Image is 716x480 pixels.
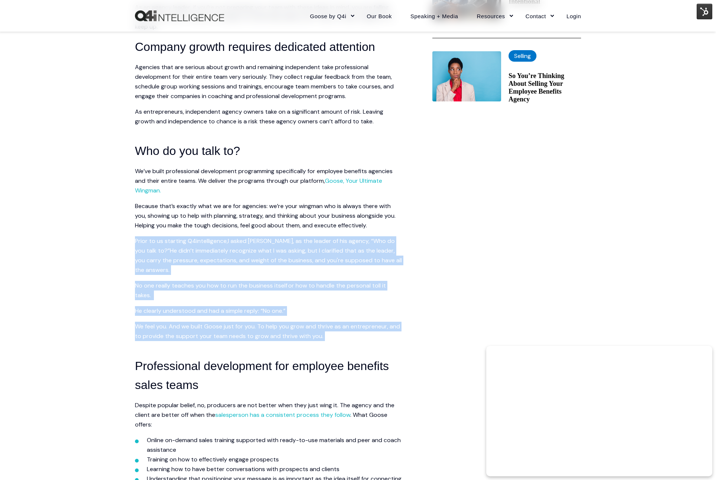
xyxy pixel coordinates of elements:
span: Agencies that are serious about growth and remaining independent take professional development fo... [135,63,394,100]
a: So You’re Thinking About Selling Your Employee Benefits Agency [509,72,581,103]
span: Learning how to have better conversations with prospects and clients [147,465,339,473]
a: I asked [PERSON_NAME], as the leader of his agency, “Who do you talk to?” [135,237,395,254]
img: Businesswoman thinking about selling her agency [432,51,501,101]
a: Back to Home [135,10,224,22]
span: We feel you. And we built Goose just for you. To help you grow and thrive as an entrepreneur, and... [135,322,400,340]
span: He clearly understood and had a simple reply: “No one.” [135,307,286,315]
a: salesperson has a consistent process they follow [215,411,350,419]
span: No one really teaches you how to run the business itself or how to handle the personal toll it ta... [135,282,386,299]
label: Selling [509,50,536,62]
span: Training on how to effectively engage prospects [147,455,279,463]
span: He didn’t immediately recognize what I was asking, but I clarified that as the leader, you carry ... [135,247,402,274]
iframe: Popup CTA [486,346,712,476]
p: Prior to us starting Q4intelligence, [135,236,403,275]
img: HubSpot Tools Menu Toggle [697,4,712,19]
span: As entrepreneurs, independent agency owners take on a significant amount of risk. Leaving growth ... [135,108,383,125]
img: Q4intelligence, LLC logo [135,10,224,22]
span: Online on-demand sales training supported with ready-to-use materials and peer and coach assistance [147,436,401,454]
h3: Professional development for employee benefits sales teams [135,357,403,395]
span: We’ve built professional development programming specifically for employee benefits agencies and ... [135,167,393,194]
span: Despite popular belief, no, producers are not better when they just wing it. The agency and the c... [135,401,394,428]
h3: Company growth requires dedicated attention [135,38,403,56]
span: Because that’s exactly what we are for agencies: we’re your wingman who is always there with you,... [135,202,396,229]
h3: Who do you talk to? [135,142,403,160]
